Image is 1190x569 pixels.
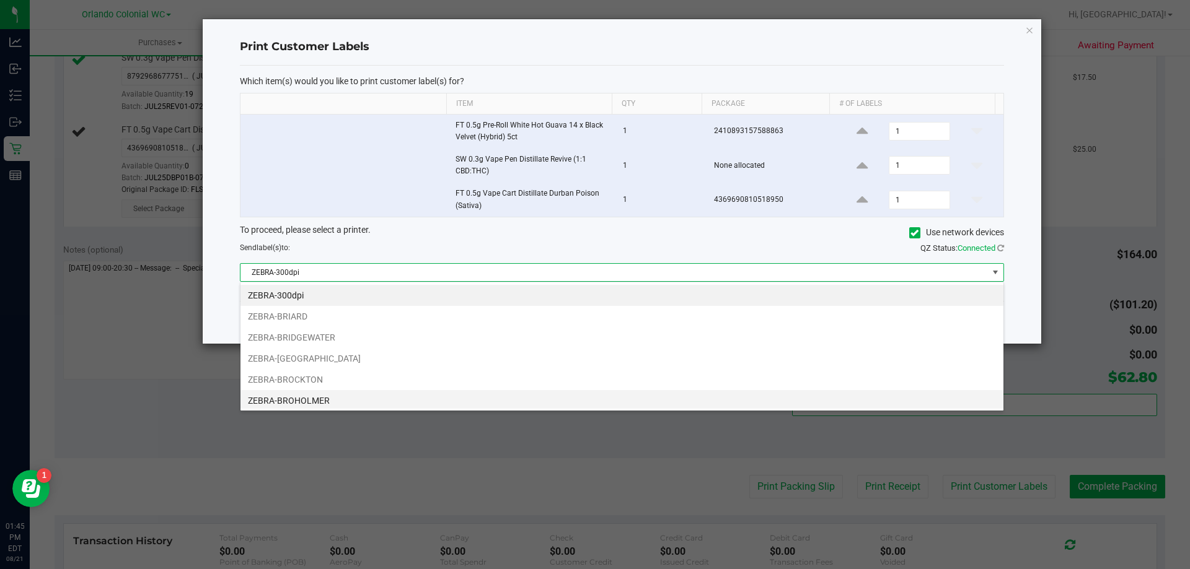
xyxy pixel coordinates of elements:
td: 2410893157588863 [707,115,836,149]
th: Item [446,93,612,115]
td: 1 [615,183,707,216]
td: SW 0.3g Vape Pen Distillate Revive (1:1 CBD:THC) [448,149,615,183]
li: ZEBRA-BROCKTON [240,369,1003,390]
span: Send to: [240,243,290,252]
th: # of labels [829,93,995,115]
th: Package [702,93,829,115]
h4: Print Customer Labels [240,39,1004,55]
span: QZ Status: [920,243,1004,253]
li: ZEBRA-[GEOGRAPHIC_DATA] [240,348,1003,369]
span: ZEBRA-300dpi [240,264,988,281]
td: 1 [615,115,707,149]
iframe: Resource center unread badge [37,468,51,483]
li: ZEBRA-BRIDGEWATER [240,327,1003,348]
td: 1 [615,149,707,183]
span: Connected [958,243,995,253]
div: To proceed, please select a printer. [231,224,1013,242]
td: 4369690810518950 [707,183,836,216]
li: ZEBRA-BRIARD [240,306,1003,327]
li: ZEBRA-BROHOLMER [240,390,1003,411]
td: FT 0.5g Vape Cart Distillate Durban Poison (Sativa) [448,183,615,216]
label: Use network devices [909,226,1004,239]
span: label(s) [257,243,281,252]
th: Qty [612,93,702,115]
td: FT 0.5g Pre-Roll White Hot Guava 14 x Black Velvet (Hybrid) 5ct [448,115,615,149]
p: Which item(s) would you like to print customer label(s) for? [240,76,1004,87]
iframe: Resource center [12,470,50,507]
td: None allocated [707,149,836,183]
li: ZEBRA-300dpi [240,285,1003,306]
